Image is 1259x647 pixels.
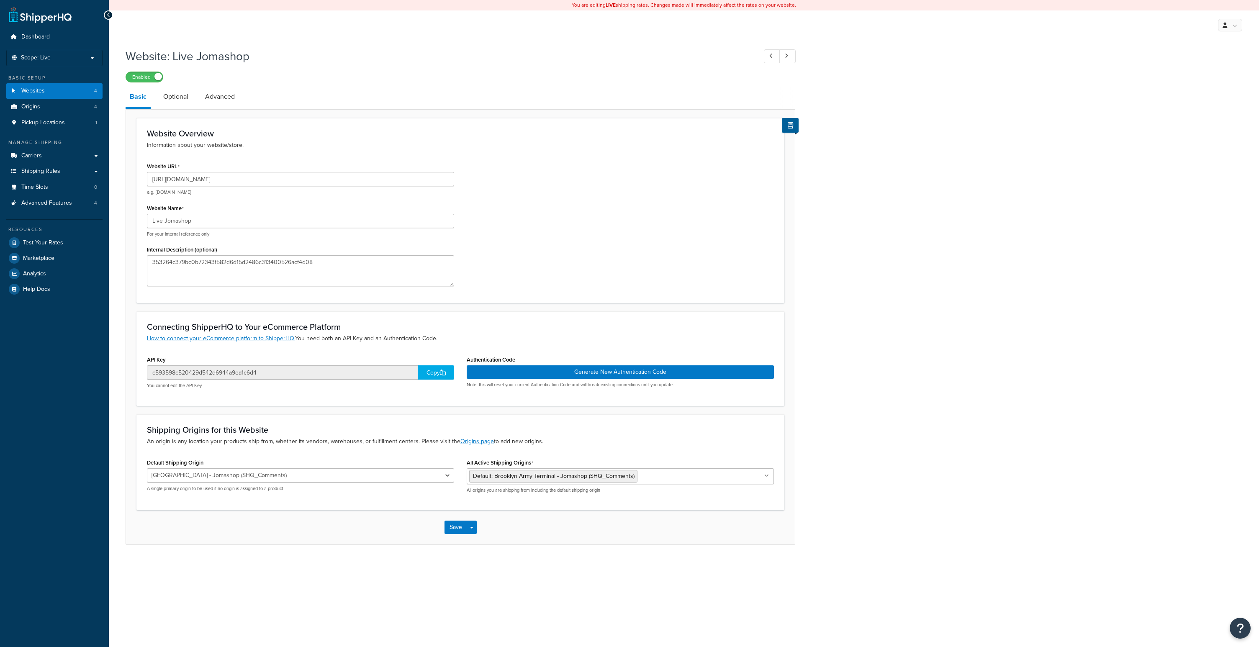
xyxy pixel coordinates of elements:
li: Websites [6,83,103,99]
a: Websites4 [6,83,103,99]
a: Analytics [6,266,103,281]
span: Time Slots [21,184,48,191]
p: You need both an API Key and an Authentication Code. [147,334,774,343]
span: Dashboard [21,33,50,41]
li: Advanced Features [6,195,103,211]
a: Next Record [779,49,796,63]
a: Basic [126,87,151,109]
h3: Website Overview [147,129,774,138]
a: Pickup Locations1 [6,115,103,131]
span: Shipping Rules [21,168,60,175]
button: Open Resource Center [1230,618,1251,639]
span: 4 [94,200,97,207]
p: e.g. [DOMAIN_NAME] [147,189,454,195]
a: Dashboard [6,29,103,45]
span: Carriers [21,152,42,159]
li: Origins [6,99,103,115]
textarea: 353264c379bc0b72343f582d6d15d2486c313400526acf4d08 [147,255,454,286]
li: Time Slots [6,180,103,195]
span: Test Your Rates [23,239,63,246]
span: 4 [94,87,97,95]
label: Enabled [126,72,163,82]
a: Carriers [6,148,103,164]
span: Marketplace [23,255,54,262]
p: Information about your website/store. [147,141,774,150]
label: All Active Shipping Origins [467,460,533,466]
label: Website Name [147,205,184,212]
span: Origins [21,103,40,110]
h3: Shipping Origins for this Website [147,425,774,434]
label: Internal Description (optional) [147,246,217,253]
label: Default Shipping Origin [147,460,203,466]
a: Shipping Rules [6,164,103,179]
p: A single primary origin to be used if no origin is assigned to a product [147,485,454,492]
div: Manage Shipping [6,139,103,146]
div: Basic Setup [6,74,103,82]
span: 0 [94,184,97,191]
p: Note: this will reset your current Authentication Code and will break existing connections until ... [467,382,774,388]
a: Test Your Rates [6,235,103,250]
button: Generate New Authentication Code [467,365,774,379]
span: 4 [94,103,97,110]
a: Optional [159,87,193,107]
span: Pickup Locations [21,119,65,126]
button: Save [445,521,467,534]
a: Origins4 [6,99,103,115]
span: Help Docs [23,286,50,293]
a: Marketplace [6,251,103,266]
p: An origin is any location your products ship from, whether its vendors, warehouses, or fulfillmen... [147,437,774,446]
b: LIVE [606,1,616,9]
span: Default: Brooklyn Army Terminal - Jomashop (SHQ_Comments) [473,472,635,480]
h1: Website: Live Jomashop [126,48,748,64]
a: Help Docs [6,282,103,297]
a: Previous Record [764,49,780,63]
p: All origins you are shipping from including the default shipping origin [467,487,774,493]
a: How to connect your eCommerce platform to ShipperHQ. [147,334,295,343]
button: Show Help Docs [782,118,799,133]
div: Resources [6,226,103,233]
span: Advanced Features [21,200,72,207]
label: Authentication Code [467,357,515,363]
a: Time Slots0 [6,180,103,195]
a: Origins page [460,437,494,446]
a: Advanced [201,87,239,107]
label: API Key [147,357,166,363]
h3: Connecting ShipperHQ to Your eCommerce Platform [147,322,774,331]
span: Scope: Live [21,54,51,62]
div: Copy [418,365,454,380]
label: Website URL [147,163,180,170]
span: Websites [21,87,45,95]
span: Analytics [23,270,46,277]
li: Pickup Locations [6,115,103,131]
p: For your internal reference only [147,231,454,237]
a: Advanced Features4 [6,195,103,211]
p: You cannot edit the API Key [147,383,454,389]
span: 1 [95,119,97,126]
